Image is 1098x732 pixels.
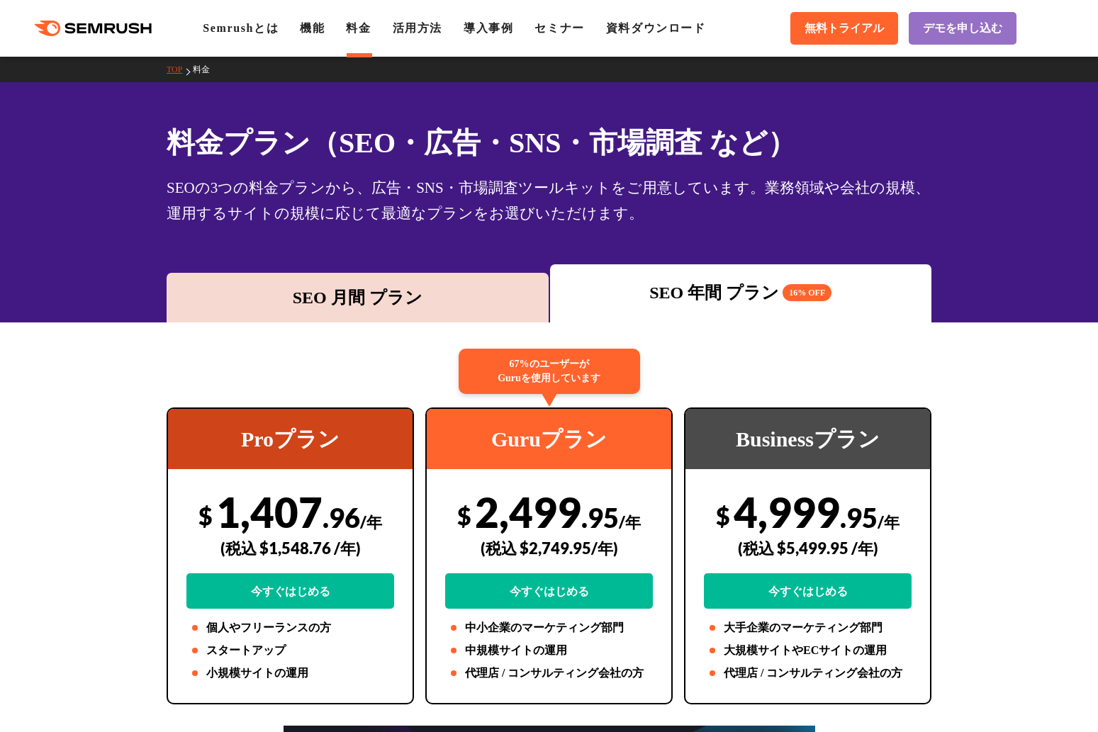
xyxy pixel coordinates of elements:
li: 中規模サイトの運用 [445,642,653,659]
span: /年 [619,512,641,531]
li: 個人やフリーランスの方 [186,619,394,636]
li: 代理店 / コンサルティング会社の方 [704,665,912,682]
li: 小規模サイトの運用 [186,665,394,682]
div: (税込 $2,749.95/年) [445,523,653,573]
span: /年 [360,512,382,531]
a: Semrushとは [203,22,279,34]
div: SEO 年間 プラン [557,280,925,305]
div: 2,499 [445,487,653,609]
div: 67%のユーザーが Guruを使用しています [459,349,640,394]
div: SEOの3つの料金プランから、広告・SNS・市場調査ツールキットをご用意しています。業務領域や会社の規模、運用するサイトの規模に応じて最適なプランをお選びいただけます。 [167,175,931,226]
a: デモを申し込む [909,12,1016,45]
a: 今すぐはじめる [704,573,912,609]
span: .95 [581,501,619,534]
span: /年 [878,512,900,531]
a: TOP [167,64,193,74]
span: $ [457,501,471,530]
div: 1,407 [186,487,394,609]
a: 導入事例 [464,22,513,34]
span: .95 [840,501,878,534]
a: 料金 [346,22,371,34]
div: Guruプラン [427,409,671,469]
span: 16% OFF [783,284,831,301]
a: 今すぐはじめる [445,573,653,609]
div: 4,999 [704,487,912,609]
a: セミナー [534,22,584,34]
span: デモを申し込む [923,21,1002,36]
a: 機能 [300,22,325,34]
div: SEO 月間 プラン [174,285,542,310]
span: 無料トライアル [805,21,884,36]
a: 料金 [193,64,220,74]
span: $ [716,501,730,530]
a: 今すぐはじめる [186,573,394,609]
span: .96 [323,501,360,534]
h1: 料金プラン（SEO・広告・SNS・市場調査 など） [167,122,931,164]
li: 大手企業のマーケティング部門 [704,619,912,636]
a: 資料ダウンロード [606,22,706,34]
div: (税込 $1,548.76 /年) [186,523,394,573]
li: 大規模サイトやECサイトの運用 [704,642,912,659]
div: Proプラン [168,409,413,469]
div: (税込 $5,499.95 /年) [704,523,912,573]
a: 活用方法 [393,22,442,34]
div: Businessプラン [685,409,930,469]
li: 中小企業のマーケティング部門 [445,619,653,636]
li: 代理店 / コンサルティング会社の方 [445,665,653,682]
a: 無料トライアル [790,12,898,45]
span: $ [198,501,213,530]
li: スタートアップ [186,642,394,659]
